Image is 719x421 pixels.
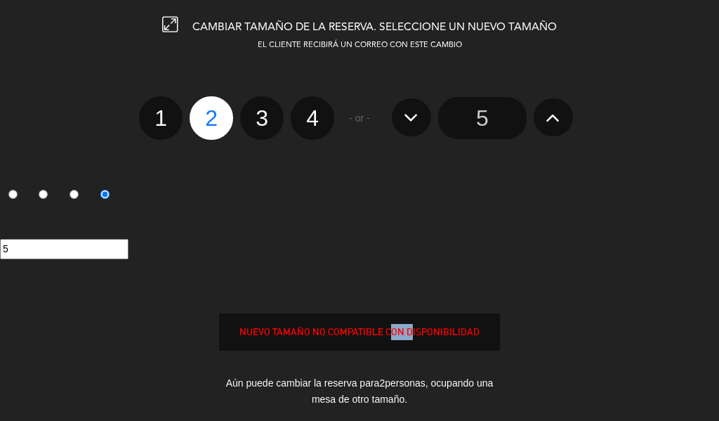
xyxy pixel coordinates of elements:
[139,96,183,140] label: 1
[70,190,79,199] input: 3
[31,184,62,208] label: 2
[62,184,93,208] label: 3
[192,22,557,33] span: CAMBIAR TAMAÑO DE LA RESERVA. SELECCIONE UN NUEVO TAMAÑO
[379,377,385,389] span: 2
[291,96,334,140] label: 4
[92,184,123,208] label: 4
[240,96,284,140] label: 3
[219,365,500,418] div: Aún puede cambiar la reserva para personas, ocupando una mesa de otro tamaño.
[220,324,499,340] div: NUEVO TAMAÑO NO COMPATIBLE CON DISPONIBILIDAD
[349,110,370,127] span: - or -
[258,41,462,49] span: EL CLIENTE RECIBIRÁ UN CORREO CON ESTE CAMBIO
[8,190,18,199] input: 1
[100,190,110,199] input: 4
[39,190,48,199] input: 2
[190,96,233,140] label: 2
